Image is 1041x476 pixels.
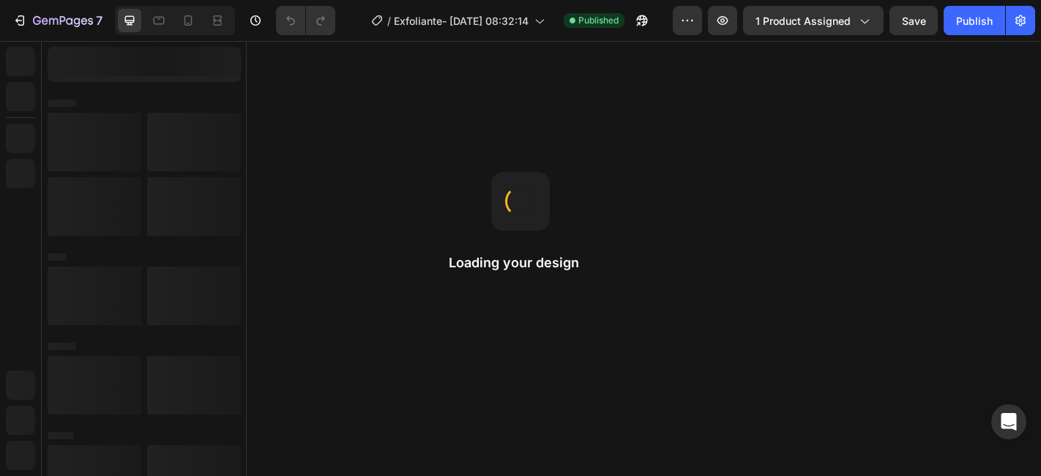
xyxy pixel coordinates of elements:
div: Undo/Redo [276,6,335,35]
span: Save [902,15,926,27]
span: Exfoliante- [DATE] 08:32:14 [394,13,529,29]
p: 7 [96,12,102,29]
span: / [387,13,391,29]
h2: Loading your design [449,254,592,272]
div: Publish [956,13,993,29]
div: Open Intercom Messenger [991,404,1026,439]
button: Publish [944,6,1005,35]
span: Published [578,14,619,27]
span: 1 product assigned [755,13,851,29]
button: 1 product assigned [743,6,884,35]
button: Save [889,6,938,35]
button: 7 [6,6,109,35]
